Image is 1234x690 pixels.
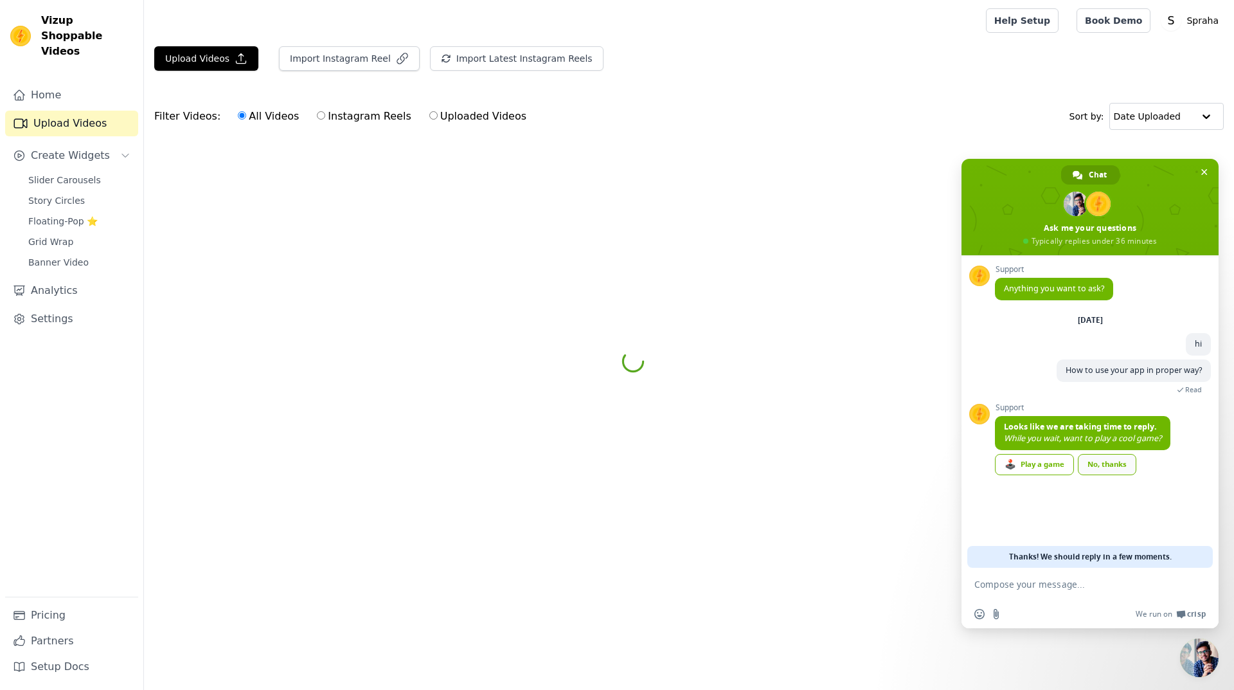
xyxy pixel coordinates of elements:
a: Help Setup [986,8,1059,33]
button: Import Instagram Reel [279,46,420,71]
span: Read [1185,385,1202,394]
span: How to use your app in proper way? [1066,365,1202,376]
span: Support [995,265,1113,274]
a: Upload Videos [5,111,138,136]
span: Support [995,403,1170,412]
span: We run on [1136,609,1172,619]
span: Crisp [1187,609,1206,619]
label: All Videos [237,108,300,125]
a: Play a game [995,454,1074,475]
a: Book Demo [1077,8,1150,33]
div: [DATE] [1078,316,1103,324]
a: Grid Wrap [21,233,138,251]
a: Floating-Pop ⭐ [21,212,138,230]
input: Uploaded Videos [429,111,438,120]
text: S [1168,14,1175,27]
a: We run onCrisp [1136,609,1206,619]
span: Close chat [1197,165,1211,179]
a: Close chat [1180,639,1219,677]
a: Home [5,82,138,108]
span: Send a file [991,609,1001,619]
a: Story Circles [21,192,138,210]
a: Analytics [5,278,138,304]
span: While you wait, want to play a cool game? [1004,433,1161,444]
span: Chat [1089,165,1107,185]
span: Floating-Pop ⭐ [28,215,98,228]
span: Slider Carousels [28,174,101,186]
img: Vizup [10,26,31,46]
span: Banner Video [28,256,89,269]
div: Filter Videos: [154,102,533,131]
span: hi [1195,338,1202,349]
div: Sort by: [1069,103,1224,130]
button: Upload Videos [154,46,258,71]
span: Story Circles [28,194,85,207]
p: Spraha [1181,9,1224,32]
a: Slider Carousels [21,171,138,189]
button: S Spraha [1161,9,1224,32]
button: Import Latest Instagram Reels [430,46,604,71]
span: Thanks! We should reply in a few moments. [1009,546,1172,568]
input: Instagram Reels [317,111,325,120]
span: Grid Wrap [28,235,73,248]
span: Insert an emoji [974,609,985,619]
span: Vizup Shoppable Videos [41,13,133,59]
a: Banner Video [21,253,138,271]
a: Partners [5,628,138,654]
a: Pricing [5,603,138,628]
label: Uploaded Videos [429,108,527,125]
label: Instagram Reels [316,108,411,125]
a: Settings [5,306,138,332]
span: 🕹️ [1005,459,1016,469]
a: No, thanks [1078,454,1136,475]
textarea: Compose your message... [974,568,1180,600]
button: Create Widgets [5,143,138,168]
span: Create Widgets [31,148,110,163]
span: Looks like we are taking time to reply. [1004,421,1157,432]
a: Chat [1061,165,1120,185]
input: All Videos [238,111,246,120]
span: Anything you want to ask? [1004,283,1104,294]
a: Setup Docs [5,654,138,680]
